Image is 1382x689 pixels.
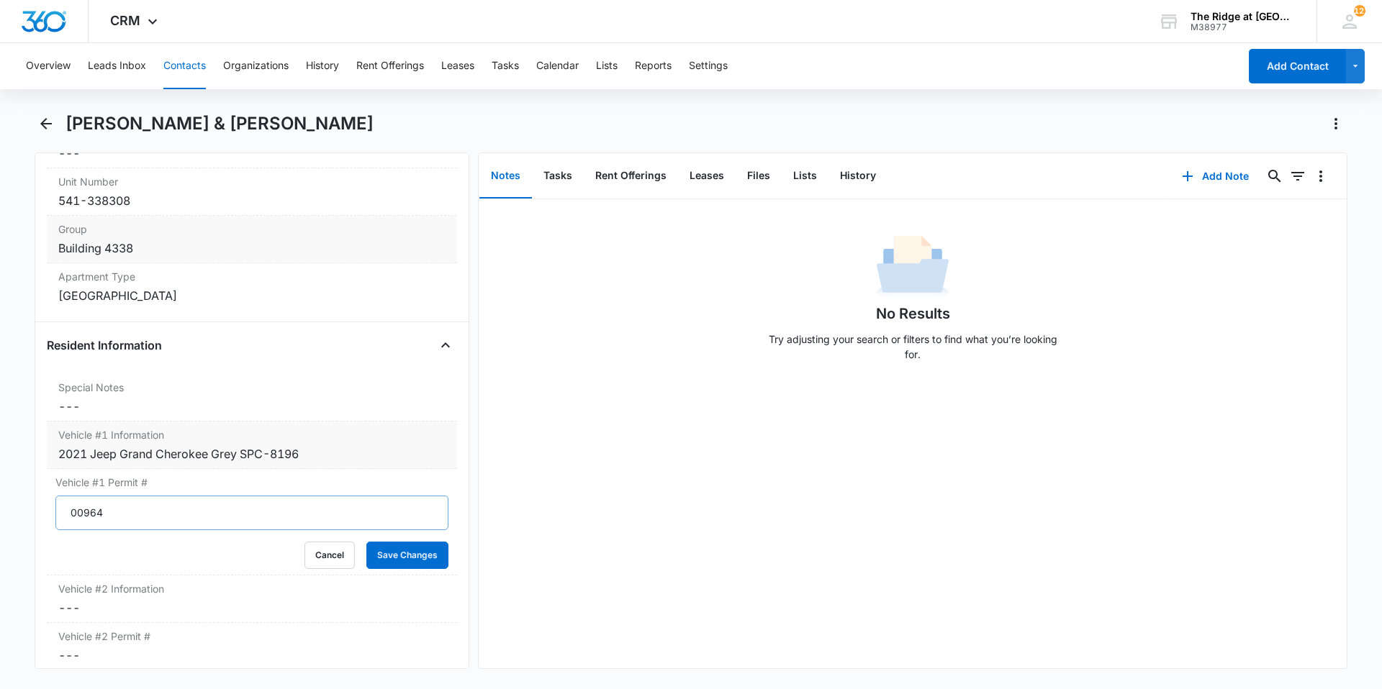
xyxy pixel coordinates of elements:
[47,337,162,354] h4: Resident Information
[1324,112,1347,135] button: Actions
[58,599,446,616] dd: ---
[1263,165,1286,188] button: Search...
[1286,165,1309,188] button: Filters
[492,43,519,89] button: Tasks
[58,174,446,189] label: Unit Number
[58,427,446,442] label: Vehicle #1 Information
[828,154,888,199] button: History
[47,623,457,670] div: Vehicle #2 Permit #---
[356,43,424,89] button: Rent Offerings
[689,43,728,89] button: Settings
[55,496,448,530] input: Vehicle #1 Permit #
[58,380,446,395] label: Special Notes
[1191,22,1296,32] div: account id
[26,43,71,89] button: Overview
[35,112,57,135] button: Back
[584,154,678,199] button: Rent Offerings
[58,222,446,237] label: Group
[596,43,618,89] button: Lists
[58,445,446,462] div: 2021 Jeep Grand Cherokee Grey SPC-8196
[678,154,736,199] button: Leases
[434,334,457,357] button: Close
[58,145,446,162] dd: ---
[306,43,339,89] button: History
[66,113,374,134] h1: [PERSON_NAME] & [PERSON_NAME]
[736,154,782,199] button: Files
[47,421,457,469] div: Vehicle #1 Information2021 Jeep Grand Cherokee Grey SPC-8196
[58,581,446,596] label: Vehicle #2 Information
[58,192,446,209] div: 541-338308
[88,43,146,89] button: Leads Inbox
[47,575,457,623] div: Vehicle #2 Information---
[163,43,206,89] button: Contacts
[441,43,474,89] button: Leases
[635,43,672,89] button: Reports
[782,154,828,199] button: Lists
[58,398,446,415] dd: ---
[1354,5,1365,17] div: notifications count
[536,43,579,89] button: Calendar
[1249,49,1346,83] button: Add Contact
[1191,11,1296,22] div: account name
[58,287,446,304] div: [GEOGRAPHIC_DATA]
[366,542,448,569] button: Save Changes
[1354,5,1365,17] span: 121
[479,154,532,199] button: Notes
[532,154,584,199] button: Tasks
[47,168,457,216] div: Unit Number541-338308
[55,475,448,490] label: Vehicle #1 Permit #
[47,216,457,263] div: GroupBuilding 4338
[47,374,457,421] div: Special Notes---
[762,332,1064,362] p: Try adjusting your search or filters to find what you’re looking for.
[58,239,446,257] div: Building 4338
[877,231,949,303] img: No Data
[58,629,446,644] label: Vehicle #2 Permit #
[876,303,950,324] h1: No Results
[47,263,457,310] div: Apartment Type[GEOGRAPHIC_DATA]
[1309,165,1332,188] button: Overflow Menu
[110,13,140,28] span: CRM
[58,647,446,664] dd: ---
[223,43,289,89] button: Organizations
[58,269,446,284] label: Apartment Type
[1168,159,1263,193] button: Add Note
[304,542,355,569] button: Cancel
